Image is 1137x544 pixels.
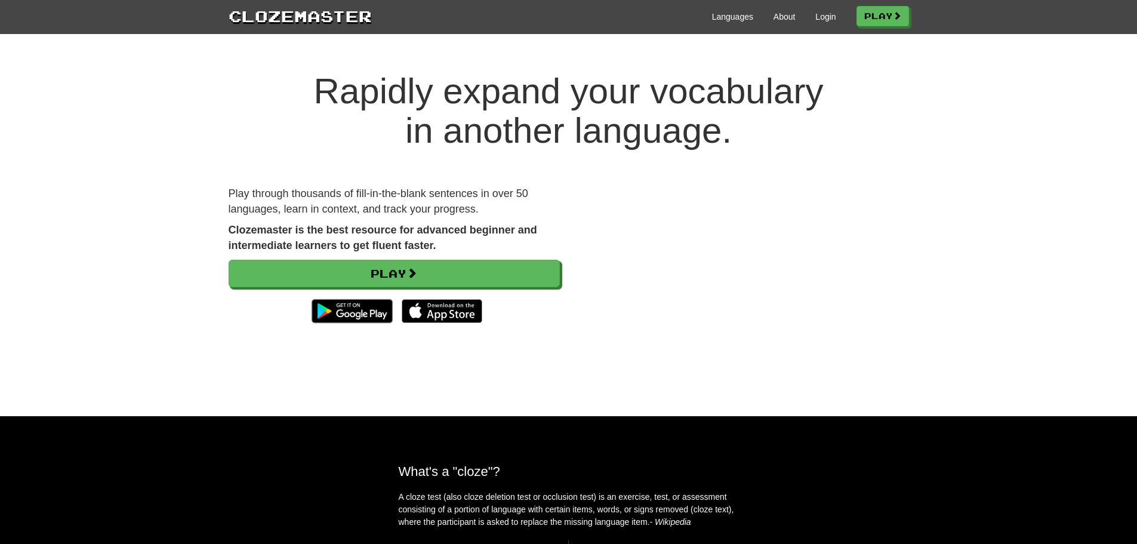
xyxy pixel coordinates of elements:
[229,260,560,287] a: Play
[856,6,909,26] a: Play
[815,11,836,23] a: Login
[306,293,398,329] img: Get it on Google Play
[712,11,753,23] a: Languages
[650,517,691,527] em: - Wikipedia
[774,11,796,23] a: About
[229,5,372,27] a: Clozemaster
[399,464,739,479] h2: What's a "cloze"?
[229,224,537,251] strong: Clozemaster is the best resource for advanced beginner and intermediate learners to get fluent fa...
[229,186,560,217] p: Play through thousands of fill-in-the-blank sentences in over 50 languages, learn in context, and...
[399,491,739,528] p: A cloze test (also cloze deletion test or occlusion test) is an exercise, test, or assessment con...
[402,299,482,323] img: Download_on_the_App_Store_Badge_US-UK_135x40-25178aeef6eb6b83b96f5f2d004eda3bffbb37122de64afbaef7...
